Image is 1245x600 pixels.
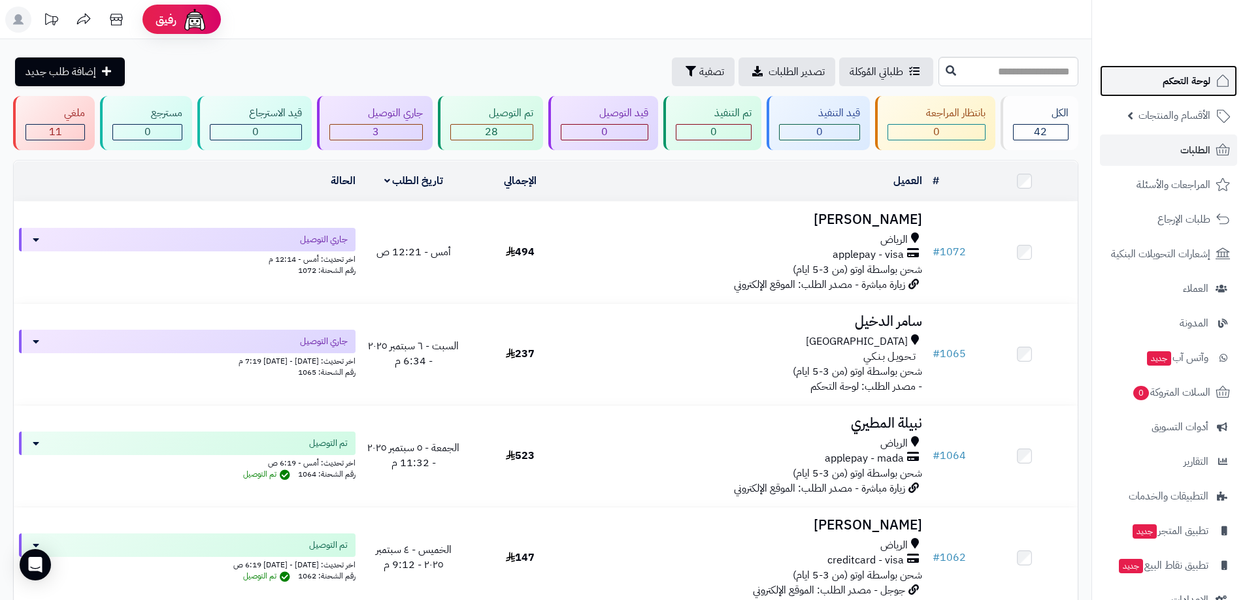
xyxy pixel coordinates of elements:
[779,106,859,121] div: قيد التنفيذ
[850,64,903,80] span: طلباتي المُوكلة
[35,7,67,36] a: تحديثات المنصة
[506,448,535,464] span: 523
[893,173,922,189] a: العميل
[734,481,905,496] span: زيارة مباشرة - مصدر الطلب: الموقع الإلكتروني
[1111,245,1210,263] span: إشعارات التحويلات البنكية
[833,247,904,262] span: applepay - visa
[15,57,125,86] a: إضافة طلب جديد
[933,550,966,565] a: #1062
[806,334,908,349] span: [GEOGRAPHIC_DATA]
[1132,383,1210,402] span: السلات المتروكة
[933,244,940,260] span: #
[739,57,835,86] a: تصدير الطلبات
[314,96,435,150] a: جاري التوصيل 3
[298,468,356,480] span: رقم الشحنة: 1064
[373,124,379,140] span: 3
[156,12,176,27] span: رفيق
[933,550,940,565] span: #
[1131,522,1208,540] span: تطبيق المتجر
[113,125,182,140] div: 0
[1100,308,1237,339] a: المدونة
[578,212,922,227] h3: [PERSON_NAME]
[451,125,533,140] div: 28
[933,448,966,464] a: #1064
[661,96,764,150] a: تم التنفيذ 0
[144,124,151,140] span: 0
[933,173,939,189] a: #
[243,468,293,480] span: تم التوصيل
[330,125,422,140] div: 3
[450,106,533,121] div: تم التوصيل
[252,124,259,140] span: 0
[880,232,908,247] span: الرياض
[26,125,84,140] div: 11
[300,335,348,348] span: جاري التوصيل
[793,262,922,277] span: شحن بواسطة اوتو (من 3-5 ايام)
[19,455,356,469] div: اخر تحديث: أمس - 6:19 ص
[367,440,459,471] span: الجمعة - ٥ سبتمبر ٢٠٢٥ - 11:32 م
[1100,238,1237,270] a: إشعارات التحويلات البنكية
[1146,349,1208,367] span: وآتس آب
[1129,487,1208,505] span: التطبيقات والخدمات
[1100,550,1237,581] a: تطبيق نقاط البيعجديد
[1034,124,1047,140] span: 42
[793,364,922,379] span: شحن بواسطة اوتو (من 3-5 ايام)
[1180,314,1208,332] span: المدونة
[1100,411,1237,443] a: أدوات التسويق
[1119,559,1143,573] span: جديد
[1152,418,1208,436] span: أدوات التسويق
[1183,279,1208,298] span: العملاء
[764,96,872,150] a: قيد التنفيذ 0
[506,550,535,565] span: 147
[827,553,904,568] span: creditcard - visa
[49,124,62,140] span: 11
[1157,210,1210,229] span: طلبات الإرجاع
[601,124,608,140] span: 0
[933,244,966,260] a: #1072
[1100,446,1237,477] a: التقارير
[793,466,922,481] span: شحن بواسطة اوتو (من 3-5 ايام)
[1100,204,1237,235] a: طلبات الإرجاع
[1137,176,1210,194] span: المراجعات والأسئلة
[368,338,459,369] span: السبت - ٦ سبتمبر ٢٠٢٥ - 6:34 م
[1100,134,1237,166] a: الطلبات
[816,124,823,140] span: 0
[298,570,356,582] span: رقم الشحنة: 1062
[1184,452,1208,471] span: التقارير
[888,125,985,140] div: 0
[210,125,301,140] div: 0
[97,96,195,150] a: مسترجع 0
[933,448,940,464] span: #
[561,125,648,140] div: 0
[384,173,444,189] a: تاريخ الطلب
[309,437,348,450] span: تم التوصيل
[485,124,498,140] span: 28
[25,106,85,121] div: ملغي
[210,106,301,121] div: قيد الاسترجاع
[1133,386,1149,400] span: 0
[112,106,182,121] div: مسترجع
[734,277,905,292] span: زيارة مباشرة - مصدر الطلب: الموقع الإلكتروني
[376,244,451,260] span: أمس - 12:21 ص
[753,582,905,598] span: جوجل - مصدر الطلب: الموقع الإلكتروني
[769,64,825,80] span: تصدير الطلبات
[1147,351,1171,366] span: جديد
[19,353,356,367] div: اخر تحديث: [DATE] - [DATE] 7:19 م
[839,57,933,86] a: طلباتي المُوكلة
[506,346,535,362] span: 237
[825,451,904,466] span: applepay - mada
[195,96,314,150] a: قيد الاسترجاع 0
[578,416,922,431] h3: نبيلة المطيري
[435,96,546,150] a: تم التوصيل 28
[780,125,859,140] div: 0
[561,106,648,121] div: قيد التوصيل
[1133,524,1157,539] span: جديد
[329,106,423,121] div: جاري التوصيل
[710,124,717,140] span: 0
[10,96,97,150] a: ملغي 11
[309,539,348,552] span: تم التوصيل
[504,173,537,189] a: الإجمالي
[1100,481,1237,512] a: التطبيقات والخدمات
[243,570,293,582] span: تم التوصيل
[1013,106,1069,121] div: الكل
